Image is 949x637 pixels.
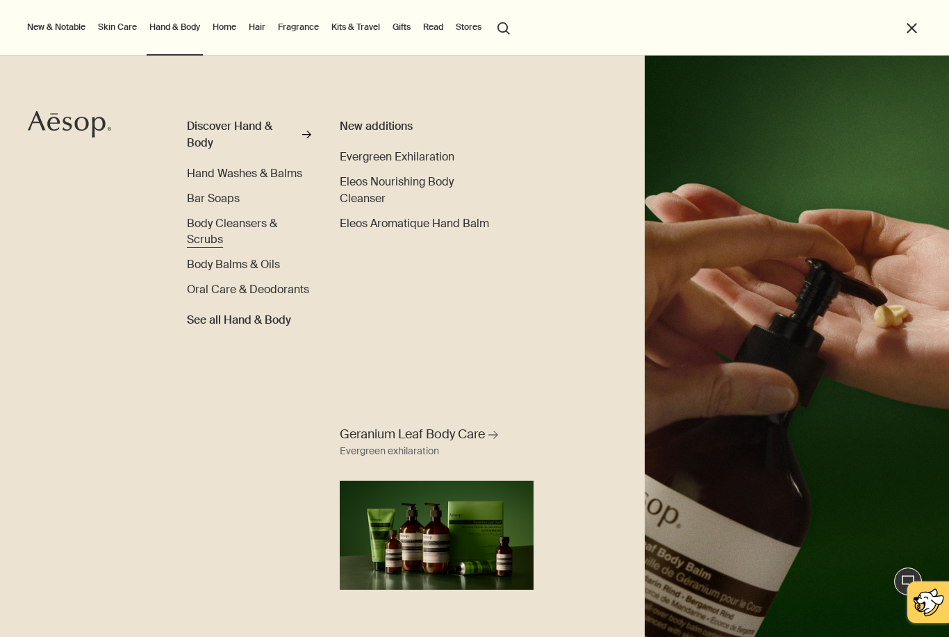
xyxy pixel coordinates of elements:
a: Body Cleansers & Scrubs [187,215,312,249]
button: Live Assistance [894,568,922,595]
div: Discover Hand & Body [187,118,299,151]
span: Hand Washes & Balms [187,166,302,181]
button: Close the Menu [904,20,920,36]
a: Skin Care [95,19,140,35]
a: Hand Washes & Balms [187,165,302,182]
span: See all Hand & Body [187,312,291,329]
svg: Aesop [28,110,111,138]
span: Eleos Nourishing Body Cleanser [340,174,454,206]
a: Hair [246,19,268,35]
button: New & Notable [24,19,88,35]
span: Body Balms & Oils [187,257,280,272]
a: Evergreen Exhilaration [340,149,454,165]
span: Evergreen Exhilaration [340,149,454,164]
a: Body Balms & Oils [187,256,280,273]
span: Geranium Leaf Body Care [340,426,485,443]
a: Eleos Aromatique Hand Balm [340,215,489,232]
span: Body Cleansers & Scrubs [187,216,277,247]
span: Bar Soaps [187,191,240,206]
div: Evergreen exhilaration [340,443,439,460]
a: Gifts [390,19,413,35]
a: Discover Hand & Body [187,118,312,157]
a: Aesop [24,107,115,145]
a: Oral Care & Deodorants [187,281,309,298]
a: Read [420,19,446,35]
a: See all Hand & Body [187,306,291,329]
a: Kits & Travel [329,19,383,35]
a: Bar Soaps [187,190,240,207]
span: Oral Care & Deodorants [187,282,309,297]
a: Hand & Body [147,19,203,35]
a: Geranium Leaf Body Care Evergreen exhilarationFull range of Geranium Leaf products displaying aga... [336,422,537,590]
div: New additions [340,118,492,135]
button: Open search [491,14,516,40]
img: A hand holding the pump dispensing Geranium Leaf Body Balm on to hand. [645,56,949,637]
span: Eleos Aromatique Hand Balm [340,216,489,231]
a: Eleos Nourishing Body Cleanser [340,174,492,207]
a: Home [210,19,239,35]
button: Stores [453,19,484,35]
a: Fragrance [275,19,322,35]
